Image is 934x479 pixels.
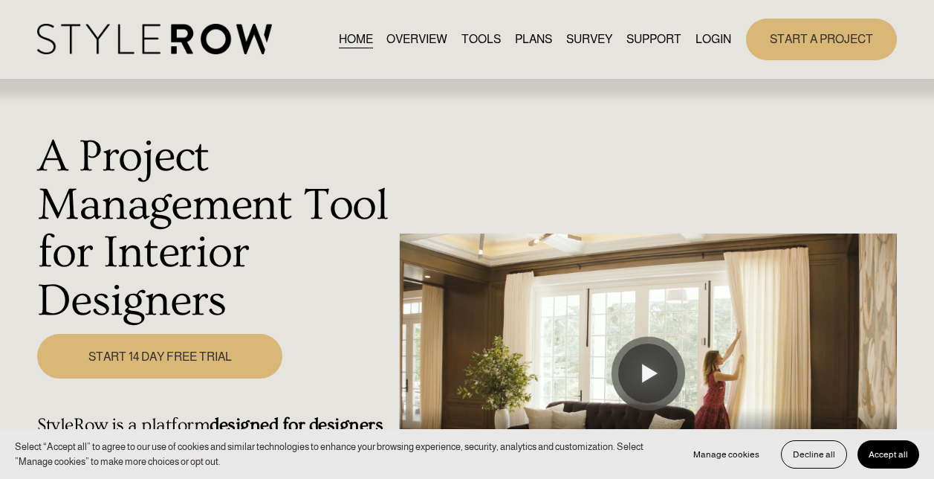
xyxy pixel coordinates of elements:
[869,449,908,460] span: Accept all
[857,440,919,469] button: Accept all
[515,29,552,49] a: PLANS
[210,414,383,436] strong: designed for designers
[37,334,282,379] a: START 14 DAY FREE TRIAL
[339,29,373,49] a: HOME
[15,440,667,469] p: Select “Accept all” to agree to our use of cookies and similar technologies to enhance your brows...
[626,30,681,48] span: SUPPORT
[682,440,771,469] button: Manage cookies
[626,29,681,49] a: folder dropdown
[781,440,847,469] button: Decline all
[386,29,447,49] a: OVERVIEW
[746,19,897,60] a: START A PROJECT
[37,133,390,326] h1: A Project Management Tool for Interior Designers
[461,29,501,49] a: TOOLS
[618,344,678,403] button: Play
[693,449,759,460] span: Manage cookies
[37,24,271,54] img: StyleRow
[695,29,731,49] a: LOGIN
[37,414,390,458] h4: StyleRow is a platform , with maximum flexibility and organization.
[793,449,835,460] span: Decline all
[566,29,612,49] a: SURVEY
